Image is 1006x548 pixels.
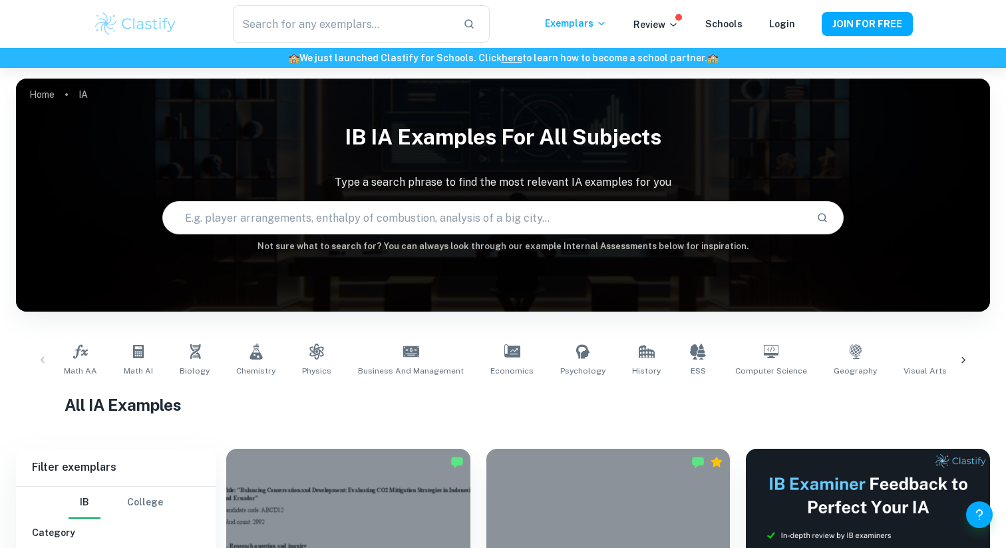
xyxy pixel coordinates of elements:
h6: Filter exemplars [16,449,216,486]
img: Marked [691,455,705,469]
span: Chemistry [236,365,275,377]
h1: IB IA examples for all subjects [16,116,990,158]
img: Clastify logo [93,11,178,37]
span: Physics [302,365,331,377]
div: Filter type choice [69,487,163,519]
p: Review [633,17,679,32]
h6: Category [32,525,200,540]
h1: All IA Examples [65,393,941,417]
h6: We just launched Clastify for Schools. Click to learn how to become a school partner. [3,51,1003,65]
button: IB [69,487,100,519]
span: Math AA [64,365,97,377]
span: History [632,365,661,377]
span: Math AI [124,365,153,377]
div: Premium [710,455,723,469]
a: Home [29,85,55,104]
a: Schools [705,19,743,29]
input: Search for any exemplars... [233,5,452,43]
span: ESS [691,365,706,377]
button: College [127,487,163,519]
span: 🏫 [707,53,719,63]
a: Login [769,19,795,29]
h6: Not sure what to search for? You can always look through our example Internal Assessments below f... [16,240,990,253]
button: Help and Feedback [966,501,993,528]
p: Exemplars [545,16,607,31]
span: Business and Management [358,365,464,377]
span: Geography [834,365,877,377]
p: IA [79,87,88,102]
button: JOIN FOR FREE [822,12,913,36]
img: Marked [450,455,464,469]
input: E.g. player arrangements, enthalpy of combustion, analysis of a big city... [163,199,806,236]
a: here [502,53,522,63]
span: Computer Science [735,365,807,377]
p: Type a search phrase to find the most relevant IA examples for you [16,174,990,190]
span: Psychology [560,365,605,377]
button: Search [811,206,834,229]
span: 🏫 [288,53,299,63]
span: Economics [490,365,534,377]
span: Biology [180,365,210,377]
